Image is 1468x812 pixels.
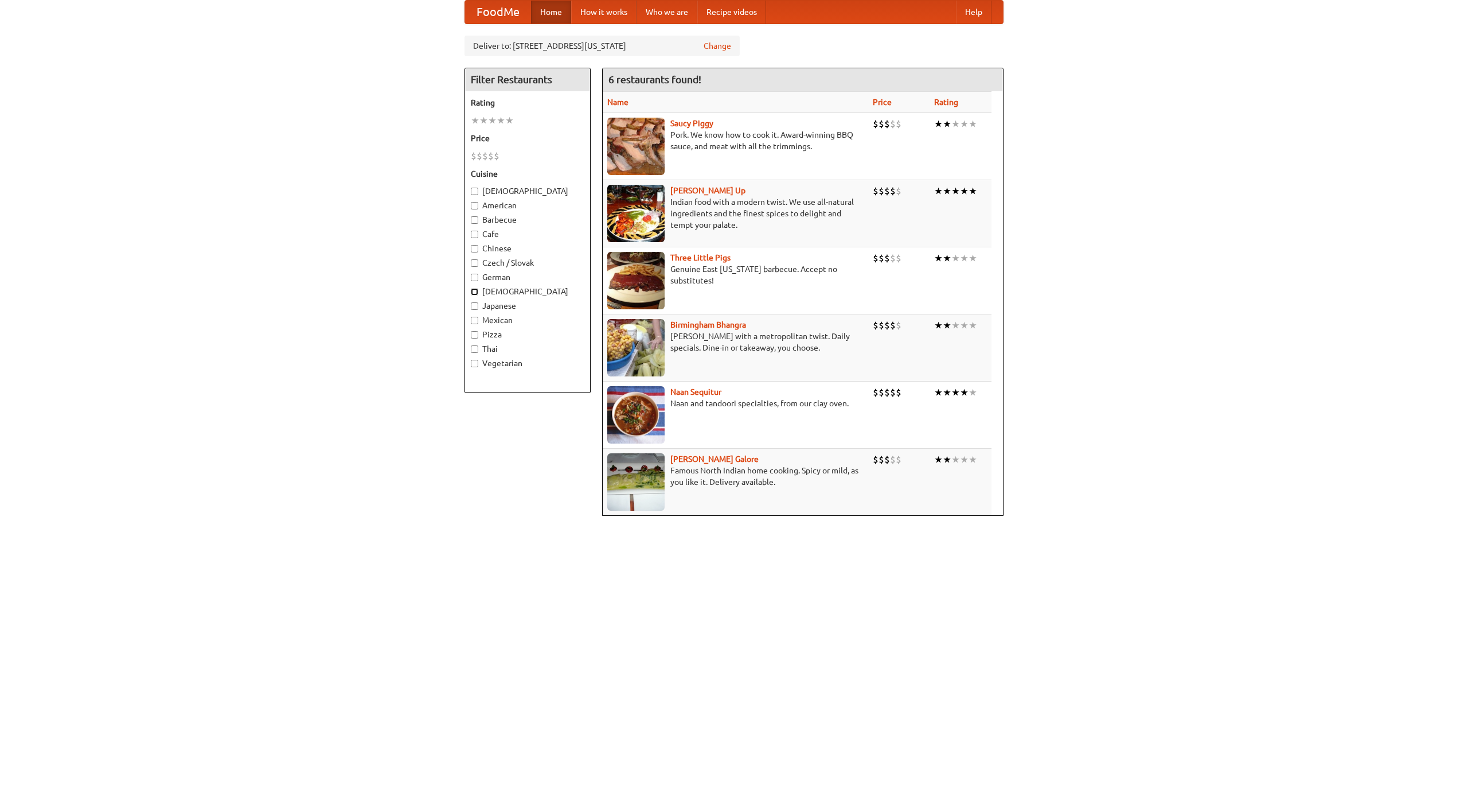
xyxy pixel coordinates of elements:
[969,386,977,399] li: ★
[951,252,960,265] li: ★
[607,453,665,511] img: currygalore.jpg
[896,319,901,332] li: $
[960,319,969,332] li: ★
[951,185,960,197] li: ★
[471,343,584,355] label: Thai
[505,114,514,127] li: ★
[896,453,901,466] li: $
[670,186,745,195] a: [PERSON_NAME] Up
[934,386,943,399] li: ★
[934,98,958,107] a: Rating
[471,114,479,127] li: ★
[471,231,478,238] input: Cafe
[571,1,637,24] a: How it works
[960,118,969,130] li: ★
[934,319,943,332] li: ★
[951,453,960,466] li: ★
[471,214,584,226] label: Barbecue
[884,185,890,197] li: $
[670,454,759,464] a: [PERSON_NAME] Galore
[890,118,896,130] li: $
[934,185,943,197] li: ★
[890,319,896,332] li: $
[471,274,478,281] input: German
[951,319,960,332] li: ★
[471,331,478,339] input: Pizza
[471,257,584,269] label: Czech / Slovak
[465,68,590,91] h4: Filter Restaurants
[477,150,482,162] li: $
[934,453,943,466] li: ★
[607,386,665,444] img: naansequitur.jpg
[960,185,969,197] li: ★
[934,252,943,265] li: ★
[471,300,584,312] label: Japanese
[471,188,478,195] input: [DEMOGRAPHIC_DATA]
[873,252,879,265] li: $
[471,329,584,340] label: Pizza
[884,252,890,265] li: $
[607,319,665,376] img: bhangra.jpg
[670,387,721,397] a: Naan Sequitur
[879,319,884,332] li: $
[607,263,864,286] p: Genuine East [US_STATE] barbecue. Accept no substitutes!
[890,453,896,466] li: $
[873,98,892,107] a: Price
[896,118,901,130] li: $
[494,150,499,162] li: $
[943,386,951,399] li: ★
[637,1,697,24] a: Who we are
[969,118,977,130] li: ★
[943,185,951,197] li: ★
[896,252,901,265] li: $
[873,386,879,399] li: $
[956,1,991,24] a: Help
[464,36,740,56] div: Deliver to: [STREET_ADDRESS][US_STATE]
[943,319,951,332] li: ★
[471,302,478,310] input: Japanese
[884,319,890,332] li: $
[879,252,884,265] li: $
[890,386,896,399] li: $
[471,345,478,353] input: Thai
[607,331,864,353] p: [PERSON_NAME] with a metropolitan twist. Daily specials. Dine-in or takeaway, you choose.
[960,453,969,466] li: ★
[896,386,901,399] li: $
[471,202,478,209] input: American
[607,252,665,309] img: littlepigs.jpg
[879,386,884,399] li: $
[607,185,665,242] img: curryup.jpg
[607,196,864,231] p: Indian food with a modern twist. We use all-natural ingredients and the finest spices to delight ...
[873,319,879,332] li: $
[896,185,901,197] li: $
[471,185,584,197] label: [DEMOGRAPHIC_DATA]
[471,314,584,326] label: Mexican
[471,97,584,108] h5: Rating
[471,228,584,240] label: Cafe
[471,286,584,297] label: [DEMOGRAPHIC_DATA]
[873,185,879,197] li: $
[471,271,584,283] label: German
[943,453,951,466] li: ★
[471,358,584,369] label: Vegetarian
[471,133,584,144] h5: Price
[960,252,969,265] li: ★
[697,1,766,24] a: Recipe videos
[943,118,951,130] li: ★
[608,74,701,85] ng-pluralize: 6 restaurants found!
[488,114,497,127] li: ★
[873,453,879,466] li: $
[943,252,951,265] li: ★
[951,118,960,130] li: ★
[879,118,884,130] li: $
[890,252,896,265] li: $
[607,118,665,175] img: saucy.jpg
[471,259,478,267] input: Czech / Slovak
[704,40,731,52] a: Change
[670,320,746,329] b: Birmingham Bhangra
[951,386,960,399] li: ★
[969,453,977,466] li: ★
[879,185,884,197] li: $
